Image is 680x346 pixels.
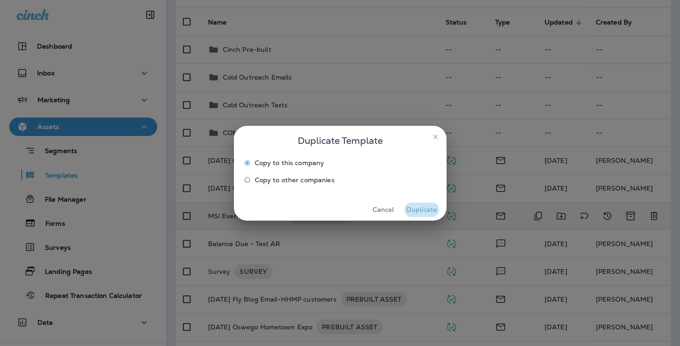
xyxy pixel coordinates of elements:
[404,203,439,217] button: Duplicate
[255,176,335,184] span: Copy to other companies
[298,133,383,148] span: Duplicate Template
[366,203,401,217] button: Cancel
[255,159,325,167] span: Copy to this company
[428,130,443,144] button: close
